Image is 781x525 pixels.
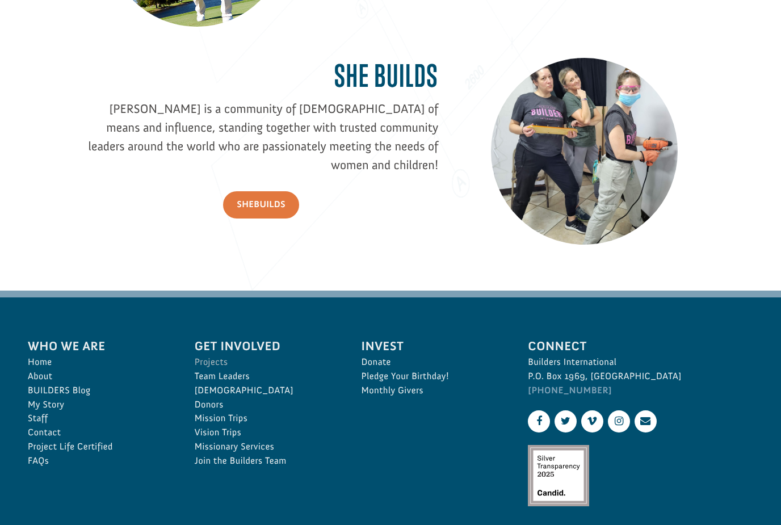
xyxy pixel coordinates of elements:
[491,58,678,245] img: 20230609_083026_1075C9
[195,337,337,355] span: Get Involved
[581,410,603,432] a: Vimeo
[28,440,170,454] a: Project Life Certified
[555,410,577,432] a: Twitter
[195,440,337,454] a: Missionary Services
[635,410,657,432] a: Contact Us
[528,355,753,397] p: Builders International P.O. Box 1969, [GEOGRAPHIC_DATA]
[31,45,153,53] span: [PERSON_NAME] , [GEOGRAPHIC_DATA]
[20,35,156,43] div: to
[223,191,299,219] a: SheBUILDS
[195,355,337,369] a: Projects
[28,411,170,426] a: Staff
[362,369,503,384] a: Pledge Your Birthday!
[195,398,337,412] a: Donors
[161,23,211,43] button: Donate
[608,410,630,432] a: Instagram
[28,369,170,384] a: About
[28,398,170,412] a: My Story
[528,385,612,396] a: [PHONE_NUMBER]
[84,58,438,99] h2: She Builds
[89,101,439,173] span: [PERSON_NAME] is a community of [DEMOGRAPHIC_DATA] of means and influence, standing together with...
[528,337,753,355] span: Connect
[195,426,337,440] a: Vision Trips
[195,454,337,468] a: Join the Builders Team
[195,384,337,398] a: [DEMOGRAPHIC_DATA]
[28,454,170,468] a: FAQs
[528,410,550,432] a: Facebook
[362,384,503,398] a: Monthly Givers
[28,384,170,398] a: BUILDERS Blog
[28,355,170,369] a: Home
[28,426,170,440] a: Contact
[362,355,503,369] a: Donate
[20,11,156,34] div: [PERSON_NAME] donated $100
[195,411,337,426] a: Mission Trips
[20,45,28,53] img: US.png
[28,337,170,355] span: Who We Are
[362,337,503,355] span: Invest
[20,24,30,33] img: emoji thumbsUp
[27,35,213,43] strong: [GEOGRAPHIC_DATA]: Restoration [DEMOGRAPHIC_DATA]
[528,445,589,506] img: Silver Transparency Rating for 2025 by Candid
[195,369,337,384] a: Team Leaders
